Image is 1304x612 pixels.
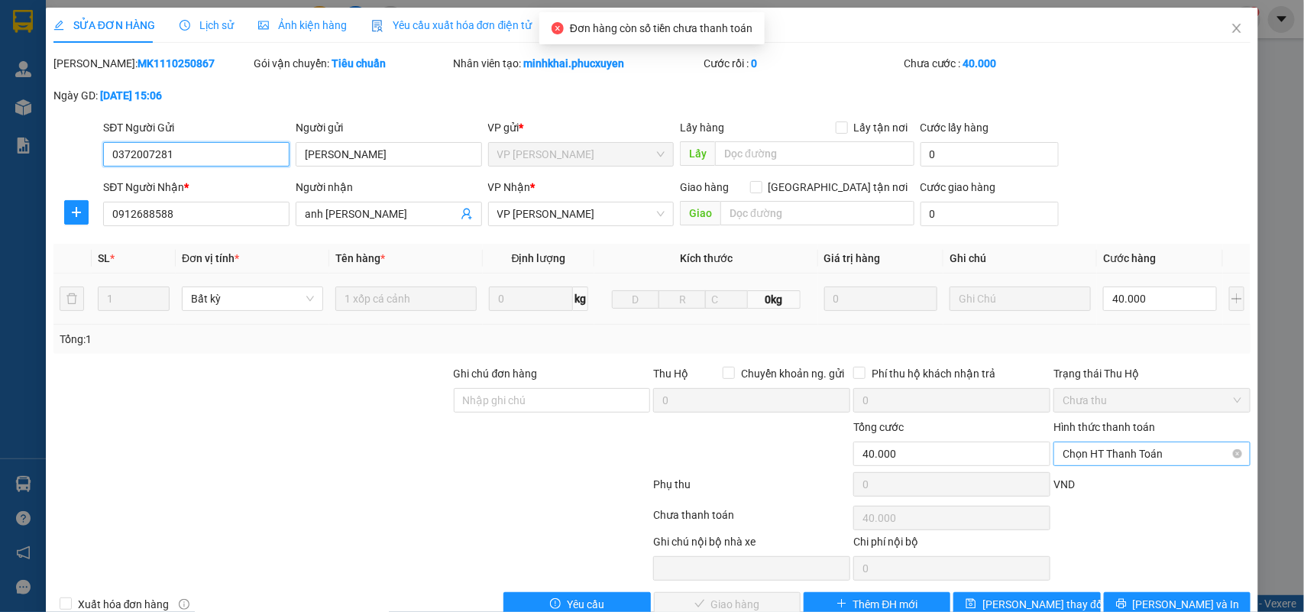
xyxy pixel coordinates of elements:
div: Trạng thái Thu Hộ [1053,365,1251,382]
span: printer [1116,598,1127,610]
div: Gói vận chuyển: [254,55,451,72]
span: Tổng cước [853,421,904,433]
span: Lịch sử [180,19,234,31]
span: Bất kỳ [191,287,314,310]
span: Cước hàng [1103,252,1156,264]
label: Cước giao hàng [921,181,996,193]
b: [DATE] 15:06 [100,89,162,102]
span: Phí thu hộ khách nhận trả [866,365,1001,382]
span: Lấy [680,141,715,166]
input: Dọc đường [715,141,914,166]
span: close-circle [1233,449,1242,458]
span: Giá trị hàng [824,252,881,264]
span: Yêu cầu xuất hóa đơn điện tử [371,19,532,31]
th: Ghi chú [943,244,1097,274]
div: SĐT Người Gửi [103,119,290,136]
span: picture [258,20,269,31]
span: Đơn vị tính [182,252,239,264]
label: Ghi chú đơn hàng [454,368,538,380]
label: Hình thức thanh toán [1053,421,1155,433]
input: 0 [824,287,937,311]
span: close [1231,22,1243,34]
input: Dọc đường [720,201,914,225]
span: VP Minh Khai [497,143,665,166]
input: Ghi chú đơn hàng [454,388,651,413]
div: SĐT Người Nhận [103,179,290,196]
img: icon [371,20,383,32]
b: MK1110250867 [138,57,215,70]
div: Ghi chú nội bộ nhà xe [653,533,850,556]
input: C [705,290,748,309]
span: close-circle [552,22,564,34]
input: R [658,290,706,309]
div: Ngày GD: [53,87,251,104]
input: D [612,290,659,309]
div: Chi phí nội bộ [853,533,1050,556]
span: Đơn hàng còn số tiền chưa thanh toán [570,22,752,34]
span: Chuyển khoản ng. gửi [735,365,850,382]
span: clock-circle [180,20,190,31]
span: 0kg [748,290,800,309]
span: user-add [461,208,473,220]
span: Chọn HT Thanh Toán [1063,442,1241,465]
b: 40.000 [963,57,997,70]
span: plus [65,206,88,219]
span: plus [836,598,847,610]
span: Chưa thu [1063,389,1241,412]
label: Cước lấy hàng [921,121,989,134]
span: kg [573,287,588,311]
span: exclamation-circle [550,598,561,610]
span: Thu Hộ [653,368,688,380]
div: [PERSON_NAME]: [53,55,251,72]
span: VP Loong Toòng [497,202,665,225]
span: [GEOGRAPHIC_DATA] tận nơi [762,179,914,196]
span: Kích thước [680,252,733,264]
input: Cước giao hàng [921,202,1059,226]
button: plus [64,200,89,225]
div: Người gửi [296,119,482,136]
span: Giao [680,201,720,225]
span: Lấy hàng [680,121,724,134]
div: Tổng: 1 [60,331,504,348]
input: Ghi Chú [950,287,1091,311]
b: minhkhai.phucxuyen [524,57,625,70]
span: Ảnh kiện hàng [258,19,347,31]
div: Chưa cước : [904,55,1101,72]
div: Phụ thu [652,476,853,503]
div: Nhân viên tạo: [454,55,701,72]
span: save [966,598,976,610]
input: Cước lấy hàng [921,142,1059,167]
b: 0 [751,57,757,70]
span: VP Nhận [488,181,531,193]
span: Tên hàng [335,252,385,264]
b: Tiêu chuẩn [332,57,386,70]
span: Định lượng [512,252,566,264]
span: SL [98,252,110,264]
span: Lấy tận nơi [848,119,914,136]
div: VP gửi [488,119,675,136]
button: plus [1229,287,1245,311]
span: info-circle [179,599,189,610]
div: Chưa thanh toán [652,507,853,533]
input: VD: Bàn, Ghế [335,287,477,311]
button: Close [1215,8,1258,50]
span: edit [53,20,64,31]
span: Giao hàng [680,181,729,193]
button: delete [60,287,84,311]
span: SỬA ĐƠN HÀNG [53,19,155,31]
div: Người nhận [296,179,482,196]
div: Cước rồi : [704,55,901,72]
span: VND [1053,478,1075,491]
